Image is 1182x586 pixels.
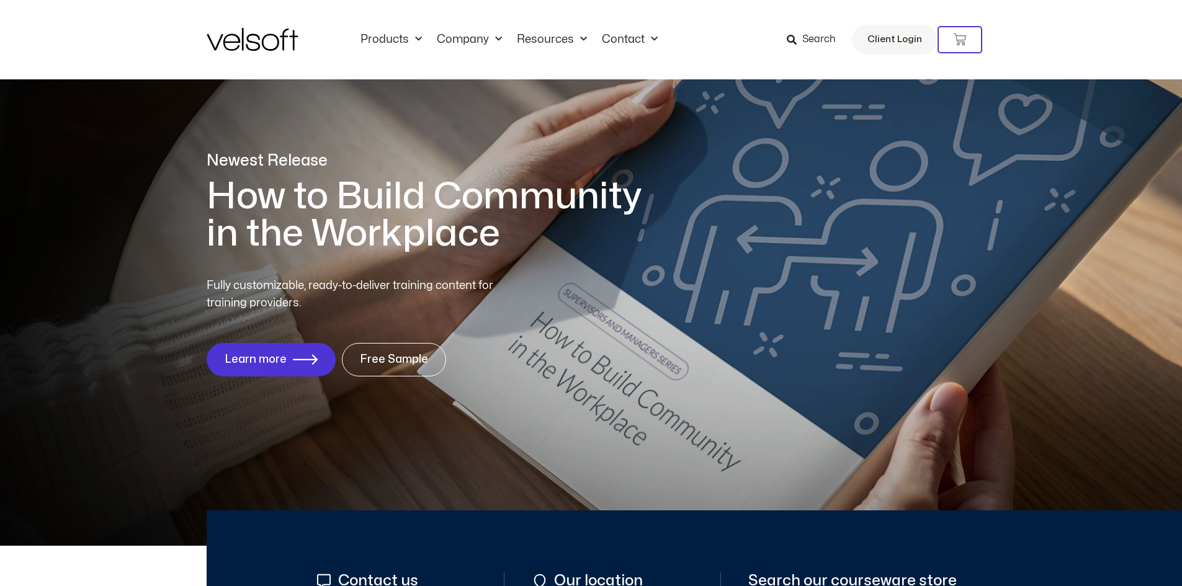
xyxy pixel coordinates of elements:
span: Search [802,32,836,48]
a: Search [787,29,844,50]
p: Fully customizable, ready-to-deliver training content for training providers. [207,277,516,312]
a: ResourcesMenu Toggle [509,33,594,47]
span: Free Sample [360,353,428,366]
a: Learn more [207,343,336,376]
p: Newest Release [207,150,660,172]
h1: How to Build Community in the Workplace [207,178,660,252]
a: Free Sample [342,343,446,376]
a: CompanyMenu Toggle [429,33,509,47]
a: ContactMenu Toggle [594,33,665,47]
span: Learn more [225,353,287,366]
nav: Menu [353,33,665,47]
a: Client Login [852,25,938,55]
span: Client Login [867,32,922,48]
a: ProductsMenu Toggle [353,33,429,47]
img: Velsoft Training Materials [207,28,298,51]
